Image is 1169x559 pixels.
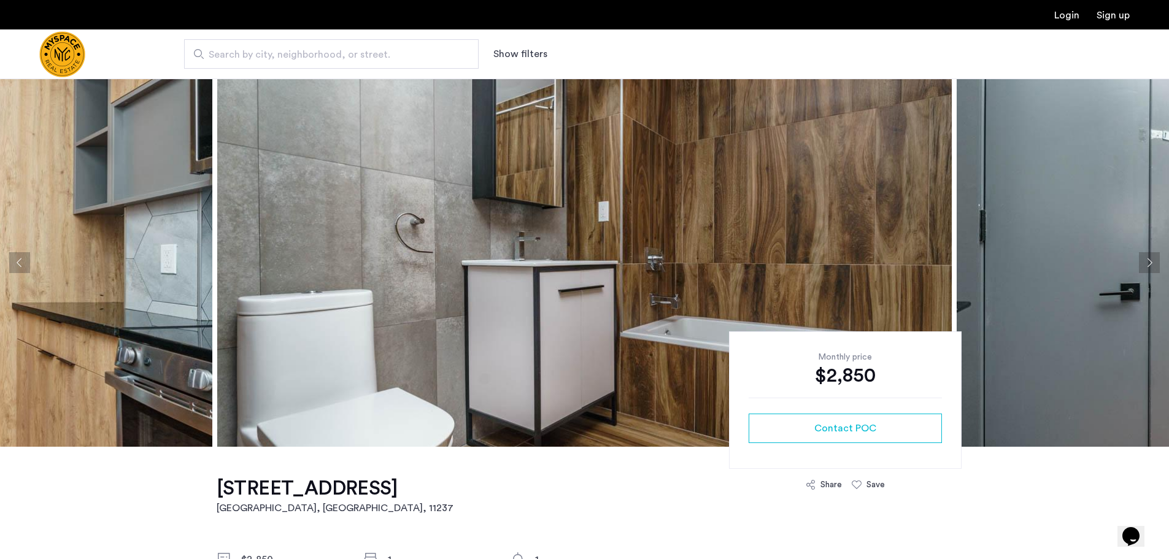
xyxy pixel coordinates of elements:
[9,252,30,273] button: Previous apartment
[820,479,842,491] div: Share
[493,47,547,61] button: Show or hide filters
[184,39,479,69] input: Apartment Search
[1097,10,1130,20] a: Registration
[749,363,942,388] div: $2,850
[39,31,85,77] a: Cazamio Logo
[749,351,942,363] div: Monthly price
[217,476,453,501] h1: [STREET_ADDRESS]
[1054,10,1079,20] a: Login
[217,501,453,515] h2: [GEOGRAPHIC_DATA], [GEOGRAPHIC_DATA] , 11237
[866,479,885,491] div: Save
[749,414,942,443] button: button
[814,421,876,436] span: Contact POC
[39,31,85,77] img: logo
[217,79,952,447] img: apartment
[1117,510,1157,547] iframe: chat widget
[209,47,444,62] span: Search by city, neighborhood, or street.
[1139,252,1160,273] button: Next apartment
[217,476,453,515] a: [STREET_ADDRESS][GEOGRAPHIC_DATA], [GEOGRAPHIC_DATA], 11237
